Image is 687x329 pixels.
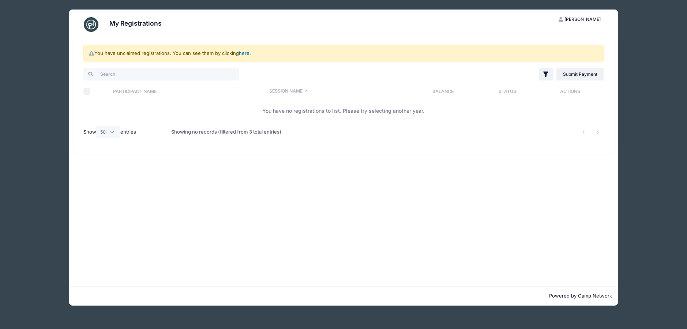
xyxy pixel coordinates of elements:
[564,16,601,22] span: [PERSON_NAME]
[84,17,98,32] img: CampNetwork
[83,126,136,138] label: Show entries
[266,82,408,101] th: Session Name: activate to sort column descending
[239,50,249,56] a: here
[109,19,162,27] h3: My Registrations
[75,292,612,300] p: Powered by Camp Network
[83,68,239,81] input: Search
[83,45,604,62] div: You have unclaimed registrations. You can see them by clicking .
[556,68,604,81] a: Submit Payment
[171,124,281,141] div: Showing no records (filtered from 3 total entries)
[408,82,478,101] th: Balance: activate to sort column ascending
[537,82,604,101] th: Actions: activate to sort column ascending
[552,13,607,26] button: [PERSON_NAME]
[109,82,266,101] th: Participant Name: activate to sort column ascending
[96,126,120,138] select: Showentries
[83,82,109,101] th: Select All
[478,82,537,101] th: Status: activate to sort column ascending
[83,101,604,120] td: You have no registrations to list. Please try selecting another year.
